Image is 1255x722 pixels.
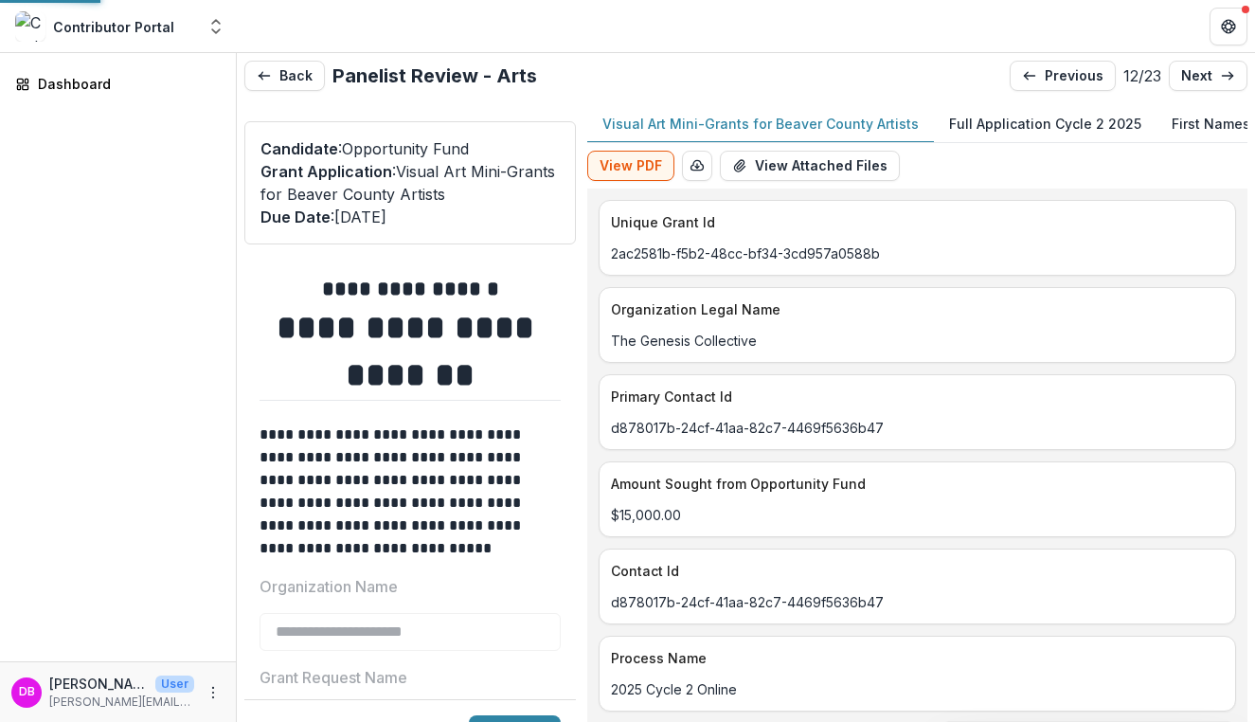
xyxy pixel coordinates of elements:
p: next [1181,68,1212,84]
p: Unique Grant Id [611,212,1216,232]
p: : [DATE] [260,206,560,228]
img: Contributor Portal [15,11,45,42]
p: Grant Request Name [260,666,407,689]
p: First Names [1172,114,1250,134]
p: $15,000.00 [611,505,1224,525]
a: next [1169,61,1247,91]
button: View Attached Files [720,151,900,181]
button: View PDF [587,151,674,181]
button: Back [244,61,325,91]
div: Contributor Portal [53,17,174,37]
span: Due Date [260,208,331,226]
p: 12 / 23 [1123,64,1161,87]
button: More [202,681,224,704]
h2: Panelist Review - Arts [332,64,537,87]
p: Process Name [611,648,1216,668]
button: Get Help [1210,8,1247,45]
p: 2ac2581b-f5b2-48cc-bf34-3cd957a0588b [611,244,1224,263]
p: : Opportunity Fund [260,137,560,160]
p: d878017b-24cf-41aa-82c7-4469f5636b47 [611,418,1224,438]
a: Dashboard [8,68,228,99]
p: Contact Id [611,561,1216,581]
a: previous [1010,61,1116,91]
span: Grant Application [260,162,392,181]
p: Full Application Cycle 2 2025 [949,114,1141,134]
p: previous [1045,68,1103,84]
p: Amount Sought from Opportunity Fund [611,474,1216,494]
p: User [155,676,194,693]
p: [PERSON_NAME][EMAIL_ADDRESS][DOMAIN_NAME] [49,694,194,711]
div: Dashboard [38,74,213,94]
p: d878017b-24cf-41aa-82c7-4469f5636b47 [611,592,1224,612]
p: Visual Art Mini-Grants for Beaver County Artists [602,114,919,134]
p: Organization Legal Name [611,299,1216,319]
span: Candidate [260,139,338,158]
p: 2025 Cycle 2 Online [611,679,1224,699]
button: Open entity switcher [203,8,229,45]
p: [PERSON_NAME] [49,674,148,694]
p: Primary Contact Id [611,387,1216,406]
p: : Visual Art Mini-Grants for Beaver County Artists [260,160,560,206]
div: Dana Bishop-Root [19,686,35,698]
p: The Genesis Collective [611,331,1224,351]
p: Organization Name [260,575,398,598]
